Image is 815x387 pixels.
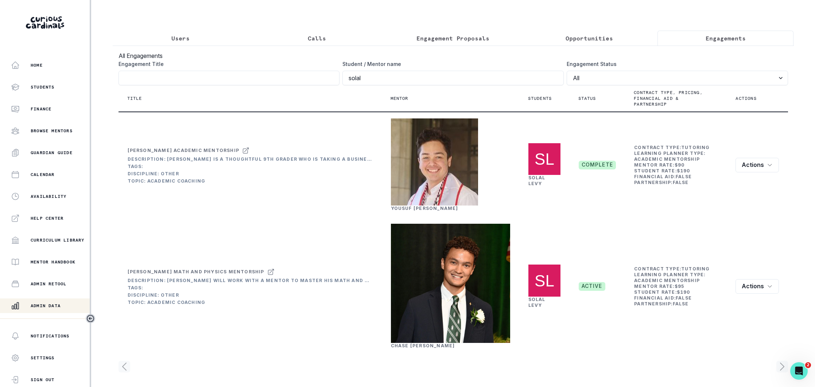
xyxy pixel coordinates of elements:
a: Chase [PERSON_NAME] [391,343,455,348]
div: [PERSON_NAME] Academic Mentorship [128,148,240,153]
span: 2 [805,362,811,368]
div: Topic: Academic Coaching [128,300,373,305]
td: Contract Type: Learning Planner Type: Mentor Rate: Student Rate: Financial Aid: Partnership: [634,266,718,307]
p: Admin Data [31,303,61,309]
b: Academic Mentorship [634,156,700,162]
button: Toggle sidebar [86,314,95,323]
div: Topic: Academic Coaching [128,178,373,184]
div: Description: [PERSON_NAME] is a thoughtful 9th grader who is taking a business of sports course a... [128,156,373,162]
p: Calendar [31,172,55,177]
p: Home [31,62,43,68]
h3: All Engagements [119,51,788,60]
b: $ 90 [675,162,685,168]
td: Contract Type: Learning Planner Type: Mentor Rate: Student Rate: Financial Aid: Partnership: [634,144,718,186]
div: Description: [PERSON_NAME] will work with a mentor to master his math and physics classes. [128,278,373,284]
div: Discipline: Other [128,292,373,298]
span: active [579,282,605,291]
label: Engagement Status [567,60,784,68]
b: false [673,180,689,185]
div: Tags: [128,164,373,169]
p: Calls [308,34,326,43]
b: tutoring [681,145,710,150]
img: Curious Cardinals Logo [26,16,64,29]
label: Engagement Title [119,60,335,68]
b: $ 190 [677,289,690,295]
b: false [676,174,692,179]
a: Solal Levy [528,297,546,308]
b: $ 95 [675,284,685,289]
p: Opportunities [566,34,613,43]
a: Yousuf [PERSON_NAME] [391,206,458,211]
svg: page left [119,361,130,372]
p: Notifications [31,333,70,339]
span: complete [579,161,616,169]
div: [PERSON_NAME] Math and Physics Mentorship [128,269,264,275]
iframe: Intercom live chat [790,362,808,380]
div: Tags: [128,285,373,291]
p: Engagement Proposals [416,34,489,43]
p: Help Center [31,215,63,221]
a: Solal Levy [528,175,546,186]
p: Sign Out [31,377,55,383]
p: Students [528,95,552,101]
p: Mentor [391,95,408,101]
b: tutoring [681,266,710,271]
p: Students [31,84,55,90]
p: Browse Mentors [31,128,73,134]
b: $ 190 [677,168,690,173]
p: Contract type, pricing, financial aid & partnership [634,90,709,107]
p: Curriculum Library [31,237,85,243]
b: false [673,301,689,306]
button: row menu [736,279,779,294]
p: Admin Retool [31,281,66,287]
p: Actions [736,95,756,101]
label: Student / Mentor name [342,60,559,68]
button: row menu [736,158,779,172]
p: Mentor Handbook [31,259,75,265]
b: Academic Mentorship [634,278,700,283]
p: Availability [31,193,66,199]
p: Settings [31,355,55,361]
div: Discipline: Other [128,171,373,177]
p: Guardian Guide [31,150,73,156]
p: Status [578,95,596,101]
b: false [676,295,692,301]
svg: page right [776,361,788,372]
p: Users [171,34,190,43]
p: Finance [31,106,51,112]
p: Title [127,95,142,101]
p: Engagements [706,34,746,43]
